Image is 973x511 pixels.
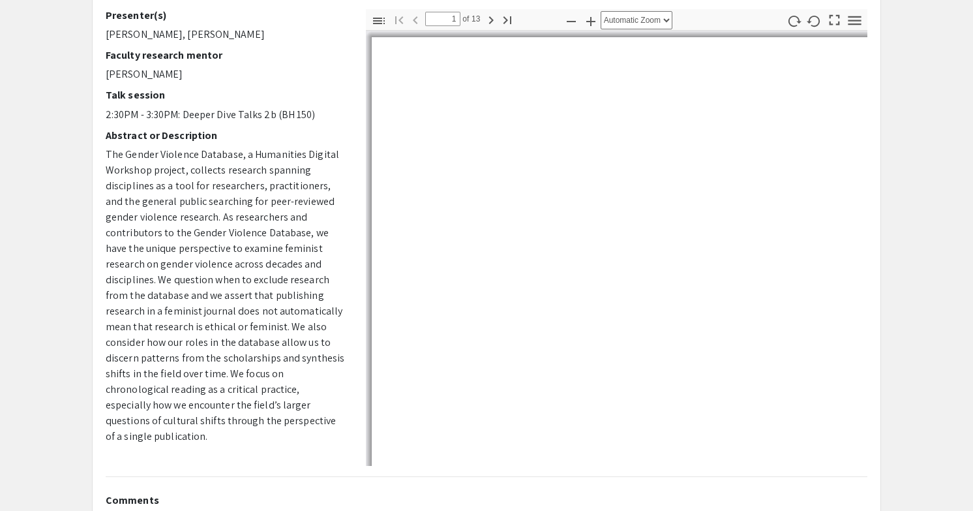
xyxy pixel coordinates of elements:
[425,12,460,26] input: Page
[824,9,846,28] button: Switch to Presentation Mode
[106,67,346,82] p: [PERSON_NAME]
[106,49,346,61] h2: Faculty research mentor
[106,107,346,123] p: 2:30PM - 3:30PM: Deeper Dive Talks 2b (BH 150)
[803,11,826,30] button: Rotate Counterclockwise
[404,10,427,29] button: Previous Page
[10,452,55,501] iframe: Chat
[106,147,344,443] span: The Gender Violence Database, a Humanities Digital Workshop project, collects research spanning d...
[844,11,866,30] button: Tools
[601,11,672,29] select: Zoom
[460,12,481,26] span: of 13
[106,9,346,22] h2: Presenter(s)
[106,494,867,506] h2: Comments
[480,10,502,29] button: Next Page
[368,11,390,30] button: Toggle Sidebar
[560,11,582,30] button: Zoom Out
[106,27,346,42] p: [PERSON_NAME], [PERSON_NAME]
[106,89,346,101] h2: Talk session
[783,11,805,30] button: Rotate Clockwise
[580,11,602,30] button: Zoom In
[496,10,518,29] button: Go to Last Page
[388,10,410,29] button: Go to First Page
[106,129,346,142] h2: Abstract or Description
